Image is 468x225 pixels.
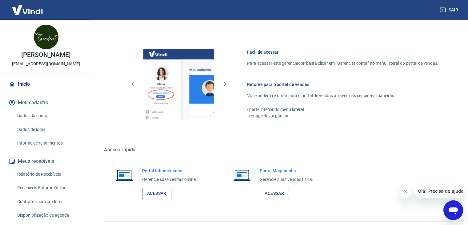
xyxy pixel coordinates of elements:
[260,176,313,183] p: Gerencie suas vendas física.
[15,209,85,222] a: Disponibilização de agenda
[104,147,453,153] h5: Acesso rápido
[15,168,85,181] a: Relatório de Recebíveis
[247,113,438,119] p: - rodapé desta página
[7,154,85,168] button: Meus recebíveis
[7,0,47,19] img: Vindi
[247,60,438,67] p: Para acessar este gerenciador, basta clicar em “Gerenciar conta” no menu lateral do portal de ven...
[399,186,412,198] iframe: Fechar mensagem
[142,168,197,174] h6: Portal Intermediador
[260,168,313,174] h6: Portal Maquininha
[7,96,85,109] button: Meu cadastro
[4,4,52,9] span: Olá! Precisa de ajuda?
[229,168,255,182] img: Imagem de um notebook aberto
[15,137,85,149] a: Informe de rendimentos
[247,92,438,99] p: Você poderá retornar para o portal de vendas através das seguintes maneiras:
[15,195,85,208] a: Contratos com credores
[143,49,214,120] img: Imagem da dashboard mostrando o botão de gerenciar conta na sidebar no lado esquerdo
[247,49,438,55] h6: Fácil de acessar
[414,184,463,198] iframe: Mensagem da empresa
[142,176,197,183] p: Gerencie suas vendas online.
[12,61,80,67] p: [EMAIL_ADDRESS][DOMAIN_NAME]
[247,106,438,113] p: - parte inferior do menu lateral
[34,25,58,49] img: aeb6f719-e7ca-409a-a572-a7c24bdeafeb.jpeg
[15,123,85,136] a: Dados de login
[21,52,70,58] p: [PERSON_NAME]
[142,188,171,199] a: Acessar
[111,168,137,182] img: Imagem de um notebook aberto
[15,109,85,122] a: Dados da conta
[15,182,85,194] a: Recebíveis Futuros Online
[7,77,85,91] a: Início
[443,200,463,220] iframe: Botão para abrir a janela de mensagens
[260,188,289,199] a: Acessar
[247,81,438,88] h6: Retorne para o portal de vendas
[438,4,461,16] button: Sair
